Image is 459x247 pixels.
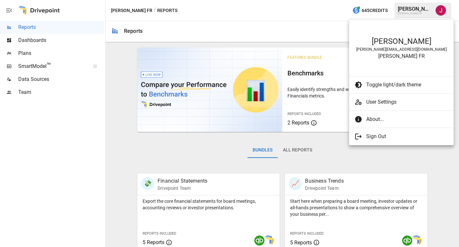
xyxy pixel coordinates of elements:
span: About... [366,115,448,123]
div: [PERSON_NAME] FR [356,53,447,59]
div: [PERSON_NAME][EMAIL_ADDRESS][DOMAIN_NAME] [356,47,447,52]
span: Sign Out [366,133,448,140]
div: [PERSON_NAME] [356,37,447,46]
span: User Settings [366,98,448,106]
span: Toggle light/dark theme [366,81,448,89]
